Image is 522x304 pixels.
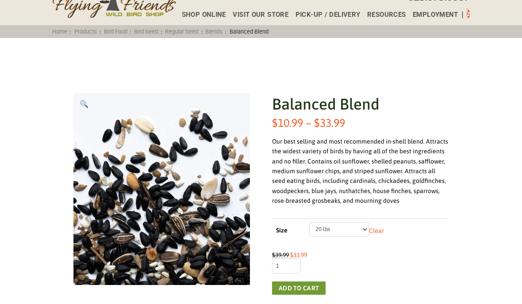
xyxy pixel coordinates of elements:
[182,11,226,18] span: Shop Online
[314,116,320,129] span: $
[131,28,161,35] a: Bird Seed
[175,11,226,18] a: Shop Online
[50,28,271,35] span: : : : : : :
[369,227,384,234] a: Clear options
[272,281,326,295] button: Add to cart
[306,116,311,129] span: –
[272,251,275,258] span: $
[272,116,303,129] bdi: 10.99
[360,11,406,18] a: Resources
[272,137,449,206] div: Our best selling and most recommended in-shell blend. Attracts the widest variety of birds by hav...
[272,258,301,273] input: Product quantity
[71,28,100,35] a: Products
[467,11,470,17] span: 2
[73,93,95,114] a: View full-screen image gallery
[226,28,271,35] span: Balanced Blend
[80,100,88,108] span: 🔍
[276,225,302,236] label: Size
[290,251,293,258] span: $
[290,251,307,258] bdi: 33.99
[162,28,201,35] a: Regular Seed
[413,11,458,18] span: Employment
[203,28,226,35] a: Blends
[296,11,361,18] span: Pick-up / Delivery
[272,93,449,115] h1: Balanced Blend
[288,11,360,18] a: Pick-up / Delivery
[314,116,345,129] bdi: 33.99
[233,11,288,18] span: Visit Our Store
[406,11,458,18] a: Employment
[226,11,288,18] a: Visit Our Store
[272,116,278,129] span: $
[50,28,70,35] a: Home
[272,251,289,258] bdi: 39.99
[367,11,406,18] span: Resources
[101,28,130,35] a: Bird Food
